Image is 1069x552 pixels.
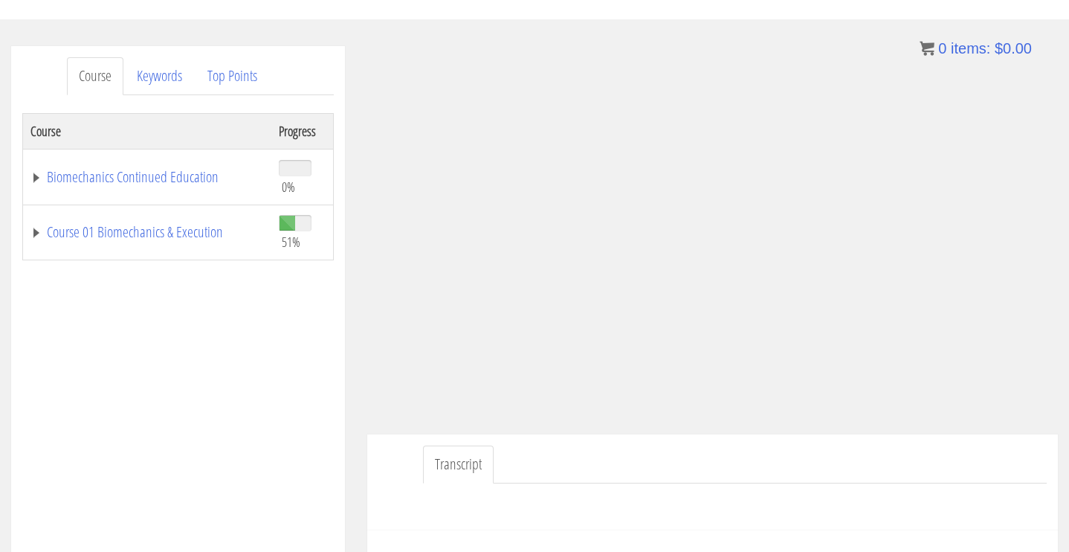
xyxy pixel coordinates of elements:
[196,57,269,95] a: Top Points
[995,40,1003,57] span: $
[30,170,264,184] a: Biomechanics Continued Education
[951,40,990,57] span: items:
[271,113,334,149] th: Progress
[920,40,1032,57] a: 0 items: $0.00
[67,57,123,95] a: Course
[282,234,300,250] span: 51%
[995,40,1032,57] bdi: 0.00
[282,179,295,195] span: 0%
[938,40,946,57] span: 0
[30,225,264,240] a: Course 01 Biomechanics & Execution
[125,57,194,95] a: Keywords
[23,113,271,149] th: Course
[920,41,934,56] img: icon11.png
[423,446,494,484] a: Transcript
